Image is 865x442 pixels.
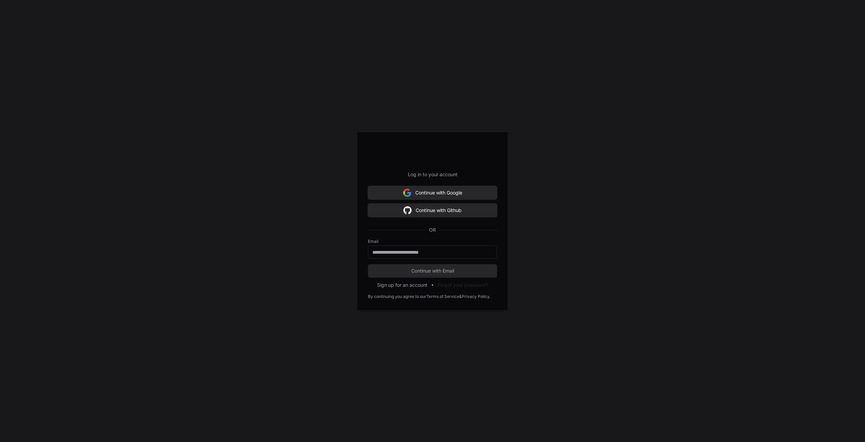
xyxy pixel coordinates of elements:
[459,294,462,299] div: &
[368,264,497,278] button: Continue with Email
[368,204,497,217] button: Continue with Github
[426,227,439,233] span: OR
[368,171,497,178] p: Log in to your account
[426,294,459,299] a: Terms of Service
[368,294,426,299] div: By continuing you agree to our
[368,186,497,200] button: Continue with Google
[438,282,488,288] button: Forgot your password?
[368,239,497,244] label: Email
[403,204,412,217] img: Sign in with google
[462,294,490,299] a: Privacy Policy.
[403,186,411,200] img: Sign in with google
[377,282,427,288] button: Sign up for an account
[368,267,497,274] span: Continue with Email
